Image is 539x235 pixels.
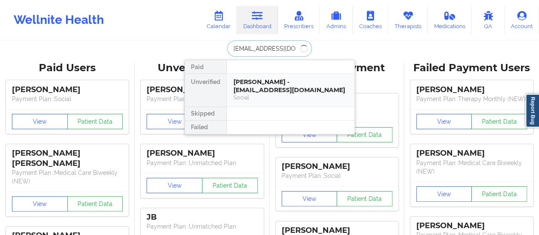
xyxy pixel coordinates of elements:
[185,121,226,134] div: Failed
[471,6,504,34] a: QA
[282,171,392,180] p: Payment Plan : Social
[12,85,123,95] div: [PERSON_NAME]
[233,78,348,94] div: [PERSON_NAME] - [EMAIL_ADDRESS][DOMAIN_NAME]
[141,61,263,75] div: Unverified Users
[471,114,527,129] button: Patient Data
[147,95,257,103] p: Payment Plan : Unmatched Plan
[282,162,392,171] div: [PERSON_NAME]
[147,178,202,193] button: View
[428,6,472,34] a: Medications
[388,6,428,34] a: Therapists
[282,127,337,142] button: View
[147,148,257,158] div: [PERSON_NAME]
[6,61,129,75] div: Paid Users
[416,148,527,158] div: [PERSON_NAME]
[147,212,257,222] div: JB
[416,95,527,103] p: Payment Plan : Therapy Monthly (NEW)
[525,94,539,128] a: Report Bug
[278,6,320,34] a: Prescribers
[416,221,527,231] div: [PERSON_NAME]
[12,196,68,212] button: View
[185,74,226,107] div: Unverified
[67,196,123,212] button: Patient Data
[416,114,472,129] button: View
[237,6,278,34] a: Dashboard
[185,60,226,74] div: Paid
[416,85,527,95] div: [PERSON_NAME]
[12,95,123,103] p: Payment Plan : Social
[282,191,337,206] button: View
[200,6,237,34] a: Calendar
[471,186,527,202] button: Patient Data
[147,159,257,167] p: Payment Plan : Unmatched Plan
[504,6,539,34] a: Account
[147,222,257,231] p: Payment Plan : Unmatched Plan
[416,186,472,202] button: View
[147,114,202,129] button: View
[12,168,123,186] p: Payment Plan : Medical Care Biweekly (NEW)
[67,114,123,129] button: Patient Data
[185,107,226,121] div: Skipped
[416,159,527,176] p: Payment Plan : Medical Care Biweekly (NEW)
[337,127,392,142] button: Patient Data
[12,148,123,168] div: [PERSON_NAME] [PERSON_NAME]
[147,85,257,95] div: [PERSON_NAME]
[202,178,258,193] button: Patient Data
[233,94,348,101] div: Social
[410,61,533,75] div: Failed Payment Users
[12,114,68,129] button: View
[353,6,388,34] a: Coaches
[320,6,353,34] a: Admins
[337,191,392,206] button: Patient Data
